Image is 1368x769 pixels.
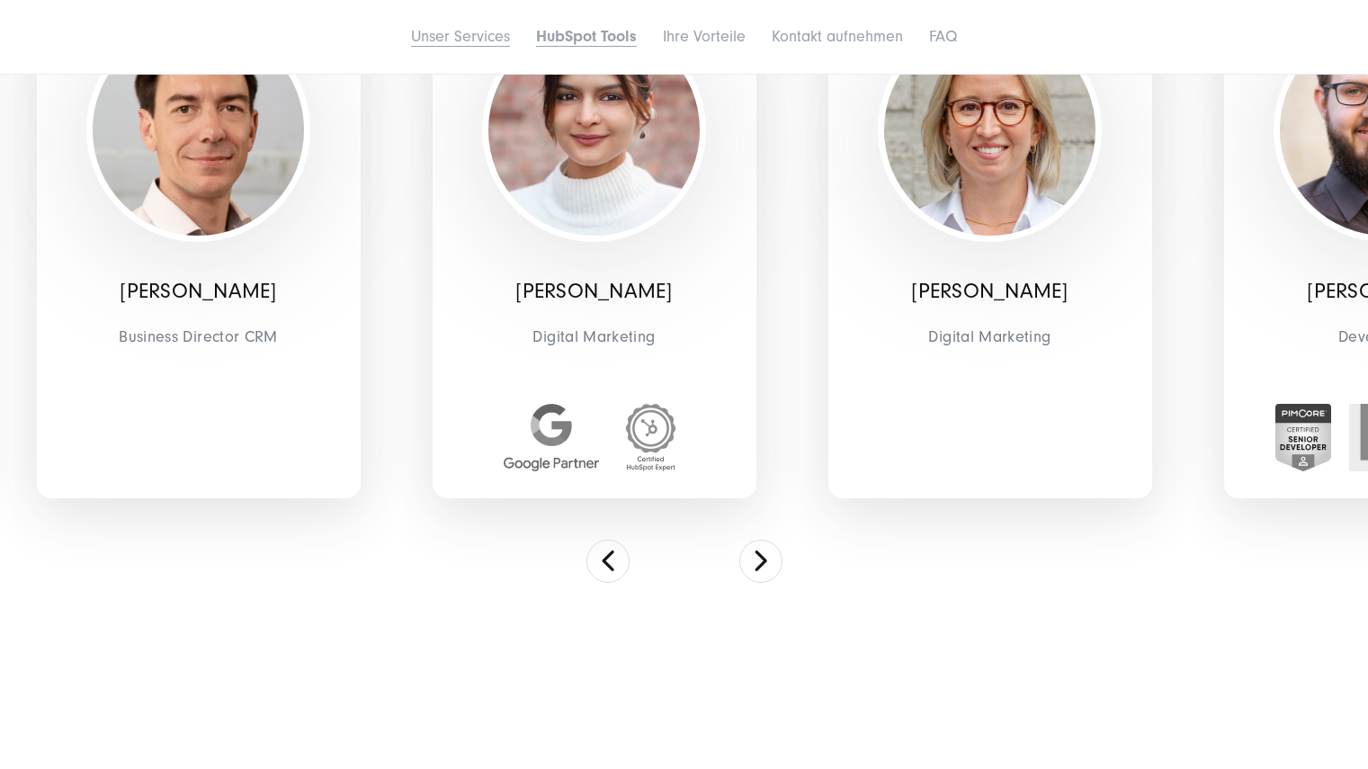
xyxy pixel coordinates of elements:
img: Zertifiziert Pimcore Senior Entwickler - E-commerce Agentur SUNZINET [1275,404,1332,471]
a: HubSpot Tools [536,27,637,46]
a: Kontakt aufnehmen [772,27,903,46]
p: [PERSON_NAME] [50,279,347,305]
span: Business Director CRM [50,323,347,351]
img: Srishti Srivastava - Digital Marketing Manager - SUNZINET [488,24,700,236]
span: Digital Marketing [842,323,1139,351]
a: Ihre Vorteile [663,27,746,46]
p: [PERSON_NAME] [446,279,743,305]
a: FAQ [929,27,957,46]
img: Google Partner Agentur - Digitalagentur für Digital Marketing und Strategie SUNZINET [504,404,599,471]
img: Certified HubSpot Expert - HubSpot Consulting and Implementation agency SUNZINET [617,404,684,471]
a: Unser Services [411,27,510,46]
img: Christoph-Eschweiler-550x550 [93,24,304,236]
span: Digital Marketing [446,323,743,351]
img: Ronja-Blut-570x570 [884,24,1095,236]
p: [PERSON_NAME] [842,279,1139,305]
